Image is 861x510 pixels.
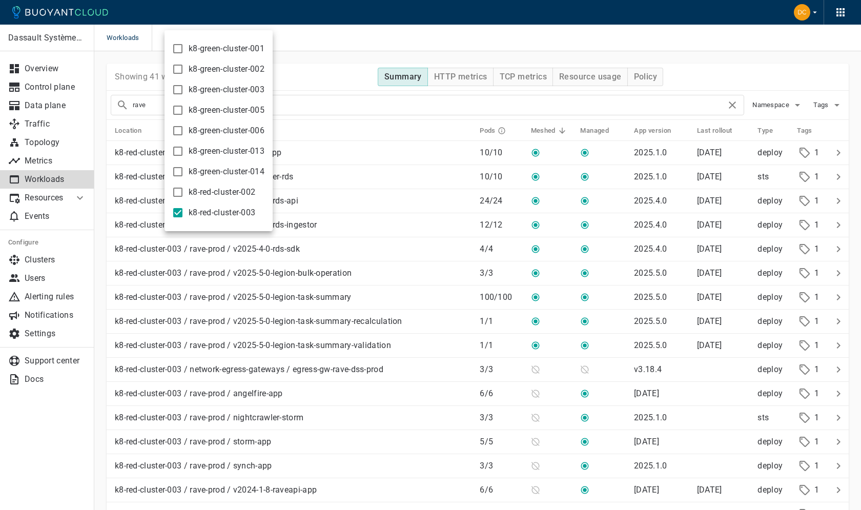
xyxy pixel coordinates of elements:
span: k8-green-cluster-003 [189,85,264,95]
span: k8-green-cluster-006 [189,126,264,136]
span: k8-green-cluster-002 [189,64,264,74]
span: k8-green-cluster-014 [189,167,264,177]
span: k8-red-cluster-002 [189,187,255,197]
span: k8-green-cluster-005 [189,105,264,115]
span: k8-green-cluster-013 [189,146,264,156]
span: k8-green-cluster-001 [189,44,264,54]
span: k8-red-cluster-003 [189,208,255,218]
